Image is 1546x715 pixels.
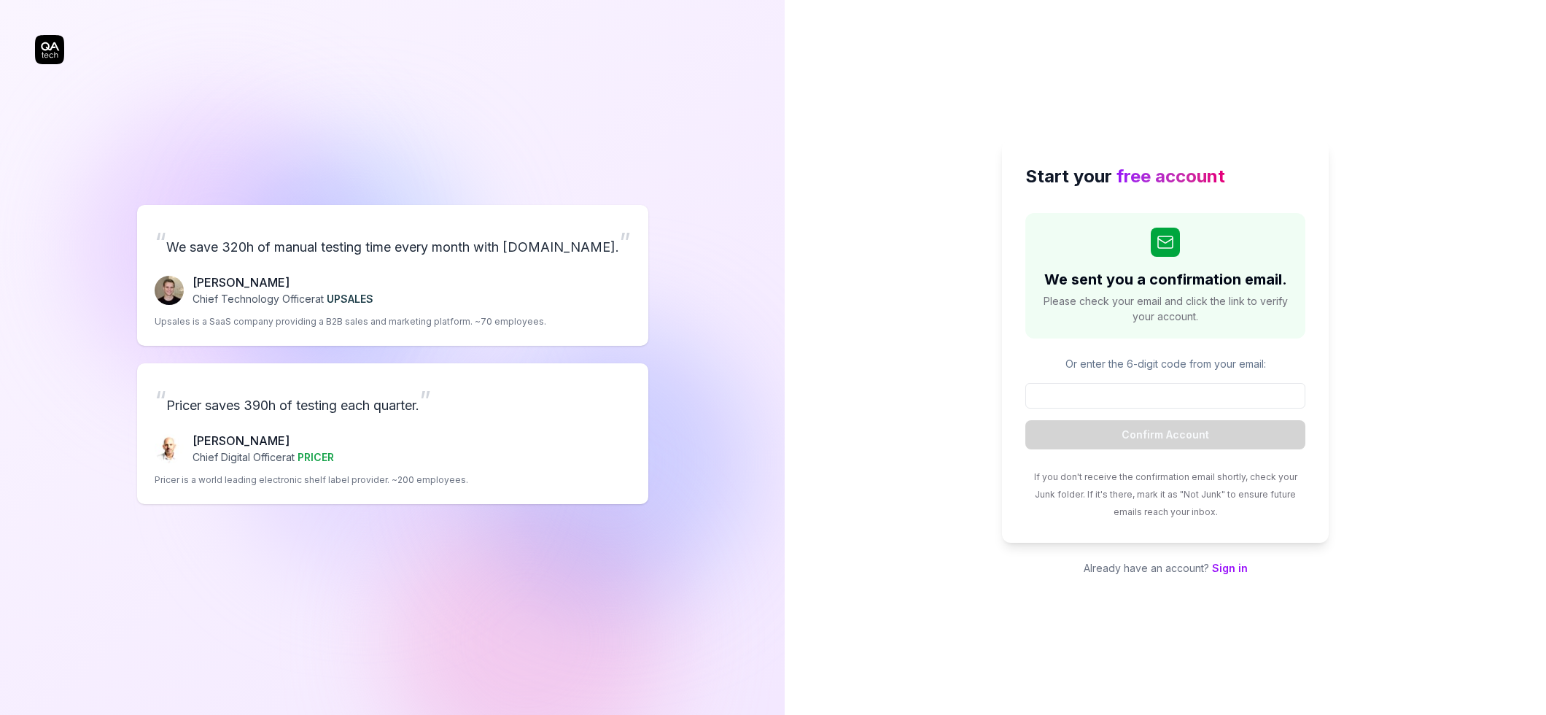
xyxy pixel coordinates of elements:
p: Pricer saves 390h of testing each quarter. [155,381,631,420]
h2: Start your [1025,163,1305,190]
p: We save 320h of manual testing time every month with [DOMAIN_NAME]. [155,223,631,262]
button: Confirm Account [1025,420,1305,449]
h2: We sent you a confirmation email. [1044,268,1287,290]
span: Please check your email and click the link to verify your account. [1040,293,1291,324]
p: [PERSON_NAME] [193,432,334,449]
p: Chief Digital Officer at [193,449,334,465]
span: ” [619,226,631,258]
p: Upsales is a SaaS company providing a B2B sales and marketing platform. ~70 employees. [155,315,546,328]
span: PRICER [298,451,334,463]
span: UPSALES [327,293,373,305]
p: Or enter the 6-digit code from your email: [1025,356,1305,371]
a: “Pricer saves 390h of testing each quarter.”Chris Chalkitis[PERSON_NAME]Chief Digital Officerat P... [137,363,648,504]
a: “We save 320h of manual testing time every month with [DOMAIN_NAME].”Fredrik Seidl[PERSON_NAME]Ch... [137,205,648,346]
span: ” [419,384,431,417]
p: Pricer is a world leading electronic shelf label provider. ~200 employees. [155,474,468,487]
span: If you don't receive the confirmation email shortly, check your Junk folder. If it's there, mark ... [1034,471,1297,517]
img: Fredrik Seidl [155,276,184,305]
a: Sign in [1212,562,1248,574]
p: [PERSON_NAME] [193,274,373,291]
span: “ [155,384,166,417]
p: Chief Technology Officer at [193,291,373,306]
img: Chris Chalkitis [155,434,184,463]
span: “ [155,226,166,258]
span: free account [1116,166,1225,187]
p: Already have an account? [1002,560,1329,576]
